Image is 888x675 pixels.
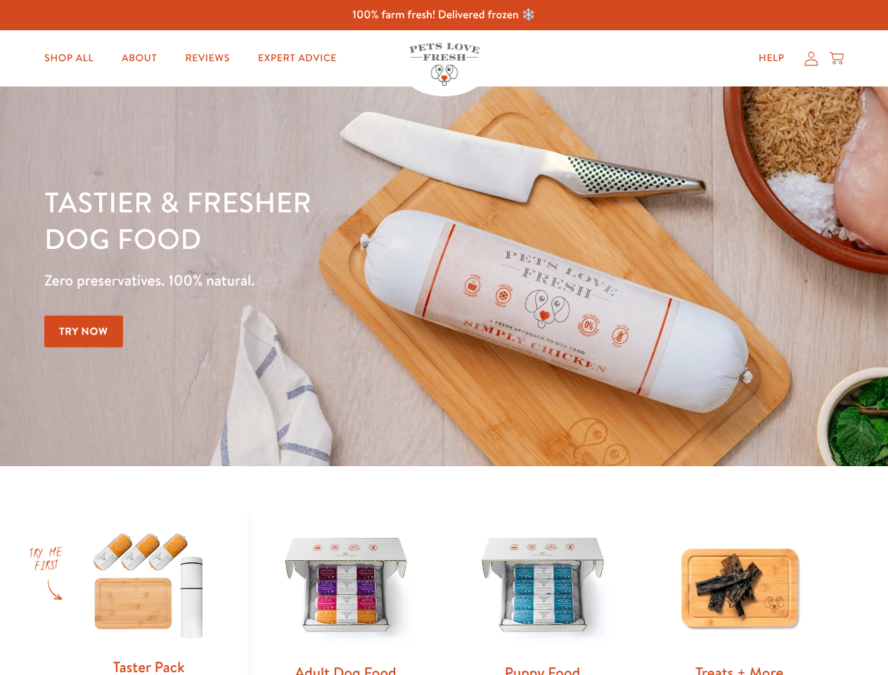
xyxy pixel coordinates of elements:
a: Try Now [44,316,123,347]
a: Help [747,44,796,72]
h1: Tastier & fresher dog food [44,184,577,257]
a: Shop All [33,44,105,72]
p: Zero preservatives. 100% natural. [44,268,577,293]
a: Expert Advice [247,44,348,72]
a: Reviews [174,44,240,72]
img: Pets Love Fresh [409,43,480,86]
a: About [110,44,168,72]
